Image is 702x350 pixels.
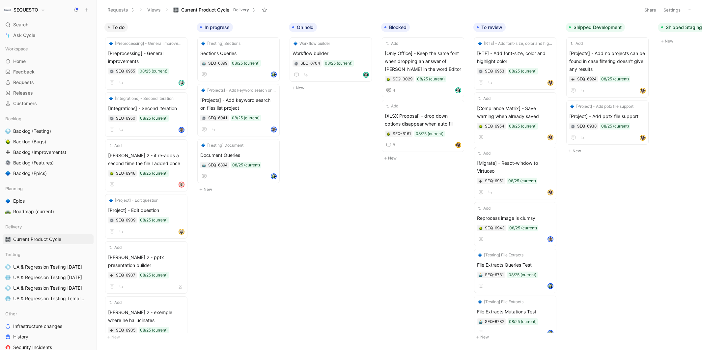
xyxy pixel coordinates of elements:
[108,142,123,149] button: Add
[112,24,125,31] span: To do
[5,251,20,258] span: Testing
[364,73,368,77] img: avatar
[477,104,553,120] span: [Compliance Matrix] - Save warning when already saved
[382,37,464,97] a: Add[Only Office] - Keep the same font when dropping an answer of [PERSON_NAME] in the word Editor...
[202,163,206,167] button: 🤖
[478,300,482,304] img: 🔷
[200,151,277,159] span: Document Queries
[144,5,164,15] button: Views
[115,197,158,204] span: [Project] - Edit question
[271,127,276,132] img: avatar
[478,179,483,183] div: ➕
[473,23,506,32] button: To review
[3,20,94,30] div: Search
[105,194,187,239] a: 🔷[Project] - Edit question[Project] - Edit question08/25 (current)avatar
[4,208,12,216] button: 🛣️
[105,296,187,349] a: Add[PERSON_NAME] 2 - exemple where he hallucinates08/25 (current)avatar
[181,7,229,13] span: Current Product Cycle
[478,226,483,230] button: 🪲
[478,273,483,277] div: 🤖
[110,70,114,73] img: ⚙️
[13,100,37,107] span: Customers
[641,5,659,15] button: Share
[109,171,114,176] div: 🪲
[478,253,482,257] img: 🔷
[5,209,11,214] img: 🛣️
[3,222,94,232] div: Delivery
[3,114,94,178] div: Backlog🌐Backlog (Testing)🪲Backlog (Bugs)➕Backlog (Improvements)⚙️Backlog (Features)🔷Backlog (Epics)
[179,229,184,234] img: avatar
[577,76,597,82] div: SEQ-6924
[4,274,12,281] button: 🌐
[3,283,94,293] a: 🌐UA & Regression Testing [DATE]
[200,40,241,47] button: 🔷[Testing] Sections
[3,207,94,217] a: 🛣️Roadmap (current)
[385,112,461,128] span: [XLSX Proposal] - drop down options disappear when auto fill
[5,223,22,230] span: Delivery
[109,218,114,222] button: ⚙️
[5,285,11,291] img: 🌐
[3,56,94,66] a: Home
[205,24,230,31] span: In progress
[3,44,94,54] div: Workspace
[5,45,28,52] span: Workspace
[5,171,11,176] img: 🔷
[479,226,483,230] img: 🪲
[290,37,372,82] a: 🔷Workflow builderWorkflow builder08/25 (current)avatar
[4,159,12,167] button: ⚙️
[477,159,553,175] span: [Migrate] - React-window to Virtuoso
[207,40,240,47] span: [Testing] Sections
[571,125,575,129] img: ⚙️
[14,7,38,13] h1: SEQUESTO
[5,129,11,134] img: 🌐
[477,205,491,212] button: Add
[109,198,113,202] img: 🔷
[179,80,184,85] img: avatar
[13,170,47,177] span: Backlog (Epics)
[3,77,94,87] a: Requests
[386,77,391,81] button: 🪲
[477,261,553,269] span: File Extracts Queries Test
[202,62,206,66] img: 🤖
[3,137,94,147] a: 🪲Backlog (Bugs)
[13,31,35,39] span: Ask Cycle
[105,92,187,137] a: 🔷[Integrations] - Second iteration[Integrations] - Second iteration08/25 (current)avatar
[271,72,276,77] img: avatar
[108,299,123,306] button: Add
[294,61,298,66] div: ⚙️
[385,103,399,109] button: Add
[179,128,184,132] img: avatar
[477,95,491,102] button: Add
[202,116,206,120] div: ⚙️
[570,104,574,108] img: 🔷
[104,23,128,32] button: To do
[478,69,483,73] button: ⚙️
[566,23,625,32] button: Shipped Development
[13,160,54,166] span: Backlog (Features)
[5,150,11,155] img: ➕
[271,174,276,179] img: avatar
[474,202,556,246] a: AddReprocess image is clumsy08/25 (current)avatar
[294,42,297,45] img: 🔷
[13,128,51,134] span: Backlog (Testing)
[109,273,114,277] button: ➕
[109,116,114,121] button: ⚙️
[179,182,184,187] img: avatar
[13,58,26,65] span: Home
[477,308,553,316] span: File Extracts Mutations Test
[200,142,244,149] button: 🔷[Testing] Document
[574,24,622,31] span: Shipped Development
[109,97,113,101] img: 🔷
[509,68,537,74] div: 08/25 (current)
[3,262,94,272] a: 🌐UA & Regression Testing [DATE]
[110,117,114,121] img: ⚙️
[640,88,645,93] img: avatar
[485,123,504,130] div: SEQ-6954
[200,96,277,112] span: [Projects] - Add keyword search on files list project
[201,88,205,92] img: 🔷
[385,141,397,149] button: 8
[208,60,227,67] div: SEQ-6899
